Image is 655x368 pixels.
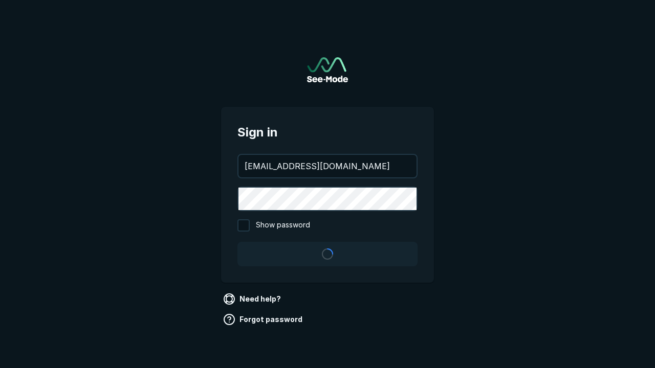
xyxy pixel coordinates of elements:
a: Forgot password [221,311,307,328]
span: Sign in [237,123,418,142]
a: Go to sign in [307,57,348,82]
span: Show password [256,219,310,232]
input: your@email.com [238,155,417,177]
img: See-Mode Logo [307,57,348,82]
a: Need help? [221,291,285,307]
